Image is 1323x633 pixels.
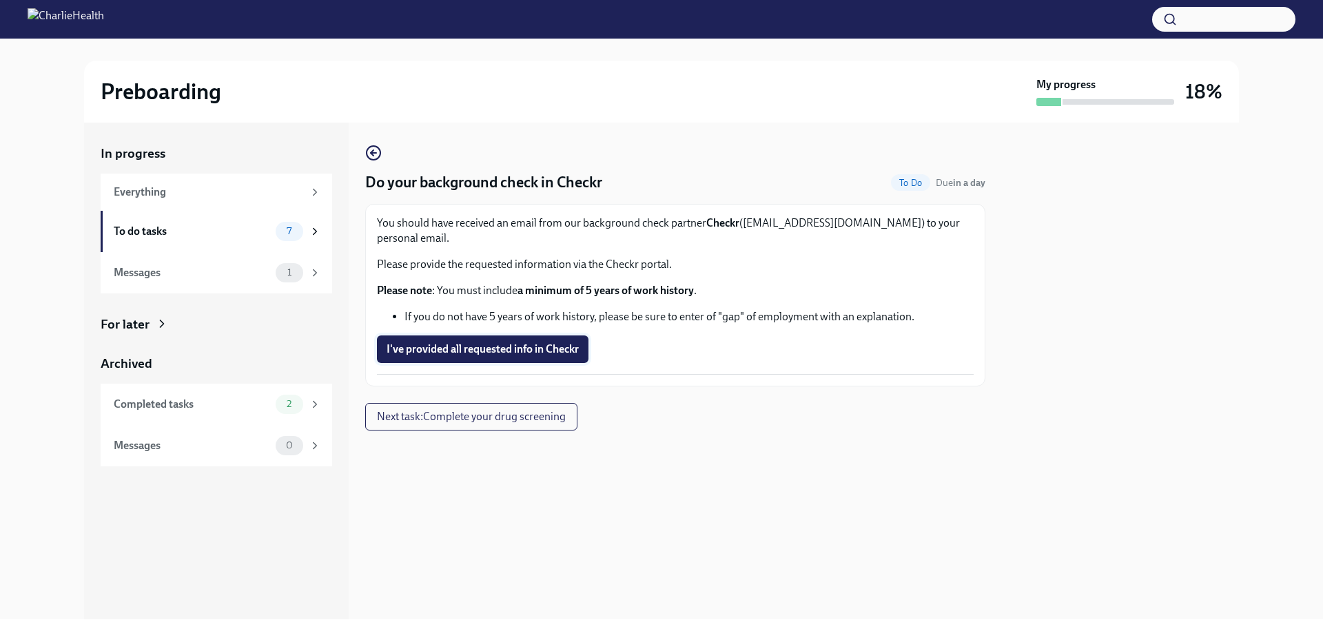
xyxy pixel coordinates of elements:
[101,145,332,163] a: In progress
[936,177,985,189] span: Due
[101,384,332,425] a: Completed tasks2
[377,257,974,272] p: Please provide the requested information via the Checkr portal.
[377,283,974,298] p: : You must include .
[101,252,332,293] a: Messages1
[114,397,270,412] div: Completed tasks
[387,342,579,356] span: I've provided all requested info in Checkr
[365,172,602,193] h4: Do your background check in Checkr
[101,315,332,333] a: For later
[101,78,221,105] h2: Preboarding
[114,185,303,200] div: Everything
[101,315,150,333] div: For later
[278,440,301,450] span: 0
[114,224,270,239] div: To do tasks
[953,177,985,189] strong: in a day
[377,216,974,246] p: You should have received an email from our background check partner ([EMAIL_ADDRESS][DOMAIN_NAME]...
[278,399,300,409] span: 2
[114,438,270,453] div: Messages
[101,355,332,373] a: Archived
[404,309,974,324] li: If you do not have 5 years of work history, please be sure to enter of "gap" of employment with a...
[891,178,930,188] span: To Do
[101,211,332,252] a: To do tasks7
[28,8,104,30] img: CharlieHealth
[278,226,300,236] span: 7
[101,174,332,211] a: Everything
[517,284,694,297] strong: a minimum of 5 years of work history
[114,265,270,280] div: Messages
[365,403,577,430] button: Next task:Complete your drug screening
[1185,79,1222,104] h3: 18%
[377,284,432,297] strong: Please note
[936,176,985,189] span: October 2nd, 2025 09:00
[279,267,300,278] span: 1
[1036,77,1096,92] strong: My progress
[706,216,739,229] strong: Checkr
[101,425,332,466] a: Messages0
[377,335,588,363] button: I've provided all requested info in Checkr
[377,410,566,424] span: Next task : Complete your drug screening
